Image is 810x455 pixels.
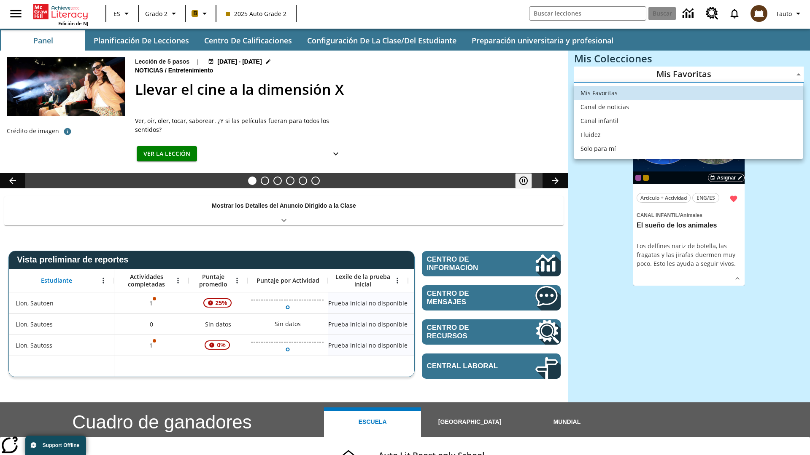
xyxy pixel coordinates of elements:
li: Fluidez [574,128,803,142]
li: Solo para mí [574,142,803,155]
li: Mis Favoritas [574,86,803,100]
li: Canal infantil [574,114,803,128]
body: Máximo 600 caracteres Presiona Escape para desactivar la barra de herramientas Presiona Alt + F10... [7,7,286,16]
li: Canal de noticias [574,100,803,114]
